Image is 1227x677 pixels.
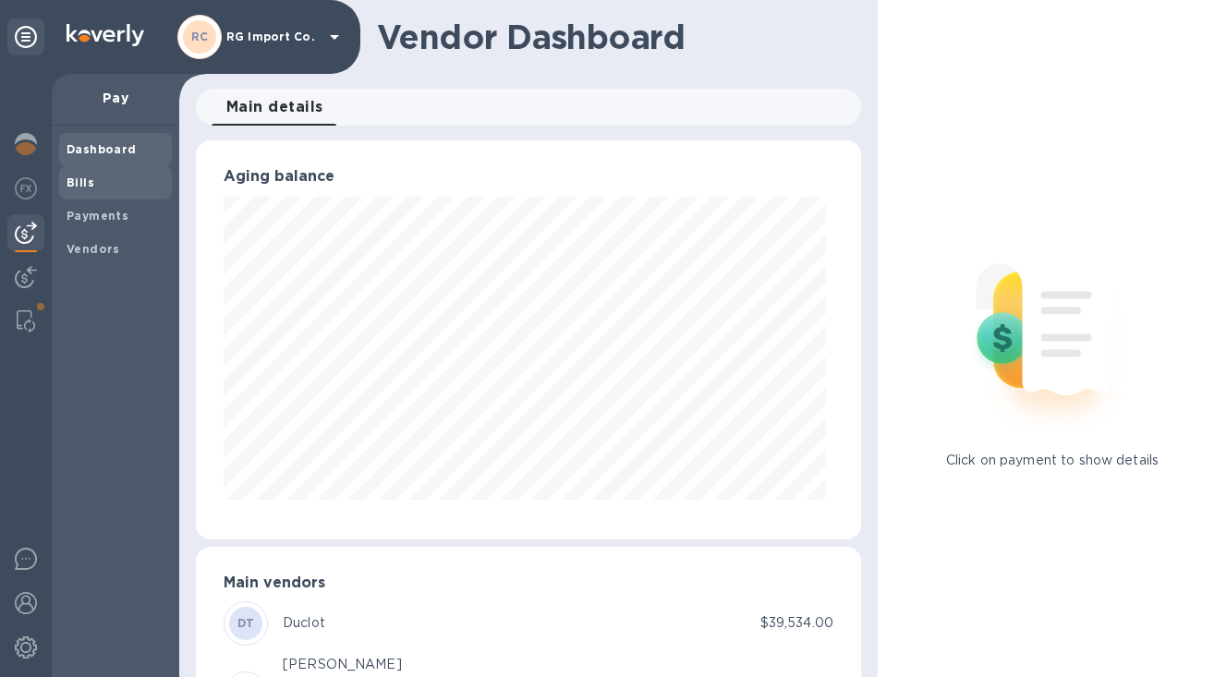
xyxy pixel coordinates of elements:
p: $39,534.00 [760,613,833,633]
div: Duclot [283,613,325,633]
h3: Main vendors [224,574,833,592]
img: Foreign exchange [15,177,37,199]
b: DT [237,616,255,630]
h1: Vendor Dashboard [377,18,848,56]
img: Logo [67,24,144,46]
b: Bills [67,175,94,189]
b: Dashboard [67,142,137,156]
span: Main details [226,94,323,120]
h3: Aging balance [224,168,833,186]
p: RG Import Co. [226,30,319,43]
div: Unpin categories [7,18,44,55]
p: Click on payment to show details [946,451,1159,470]
b: Vendors [67,242,120,256]
div: [PERSON_NAME] [283,655,402,674]
b: Payments [67,209,128,223]
b: RC [191,30,209,43]
p: Pay [67,89,164,107]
